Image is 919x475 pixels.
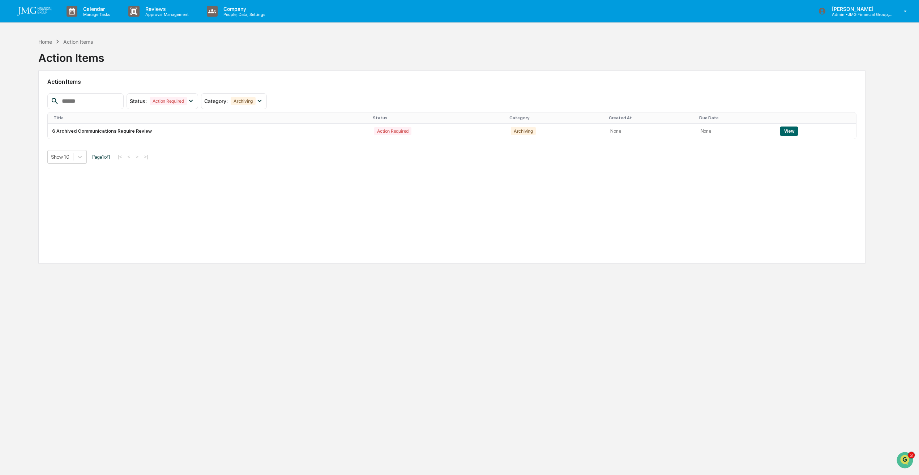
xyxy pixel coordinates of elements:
div: Category [509,115,603,120]
img: 1746055101610-c473b297-6a78-478c-a979-82029cc54cd1 [7,55,20,68]
div: 🖐️ [7,149,13,154]
div: Archiving [511,127,536,135]
span: Category : [204,98,228,104]
a: Powered byPylon [51,179,87,185]
div: Due Date [699,115,773,120]
img: 1746055101610-c473b297-6a78-478c-a979-82029cc54cd1 [14,99,20,104]
button: >| [142,154,150,160]
a: 🔎Data Lookup [4,159,48,172]
span: • [60,98,63,104]
div: Start new chat [33,55,119,63]
p: Reviews [140,6,192,12]
button: > [133,154,141,160]
div: Action Required [150,97,187,105]
button: View [780,127,798,136]
span: Attestations [60,148,90,155]
p: Manage Tasks [77,12,114,17]
span: Pylon [72,179,87,185]
p: How can we help? [7,15,132,27]
span: Status : [130,98,147,104]
div: Home [38,39,52,45]
td: None [696,124,776,139]
span: [PERSON_NAME] [22,98,59,104]
div: Action Items [63,39,93,45]
div: Title [54,115,367,120]
iframe: Open customer support [896,451,915,471]
div: Past conversations [7,80,48,86]
span: [DATE] [64,118,79,124]
img: Jack Rasmussen [7,111,19,123]
span: Data Lookup [14,162,46,169]
div: Status [373,115,504,120]
a: 🗄️Attestations [50,145,93,158]
div: We're available if you need us! [33,63,99,68]
div: Action Required [374,127,411,135]
p: Approval Management [140,12,192,17]
button: < [125,154,133,160]
p: Calendar [77,6,114,12]
a: 🖐️Preclearance [4,145,50,158]
h2: Action Items [47,78,856,85]
div: Created At [609,115,693,120]
img: 1746055101610-c473b297-6a78-478c-a979-82029cc54cd1 [14,118,20,124]
img: 8933085812038_c878075ebb4cc5468115_72.jpg [15,55,28,68]
p: Company [218,6,269,12]
div: Archiving [231,97,256,105]
button: Start new chat [123,57,132,66]
img: logo [17,7,52,16]
span: Page 1 of 1 [92,154,110,160]
div: 🔎 [7,162,13,168]
span: Preclearance [14,148,47,155]
td: None [606,124,696,139]
p: [PERSON_NAME] [826,6,893,12]
div: 🗄️ [52,149,58,154]
p: Admin • JMG Financial Group, Ltd. [826,12,893,17]
p: People, Data, Settings [218,12,269,17]
img: Jack Rasmussen [7,91,19,103]
span: [DATE] [64,98,79,104]
a: View [780,128,798,134]
div: Action Items [38,46,104,64]
button: |< [116,154,124,160]
td: 6 Archived Communications Require Review [48,124,369,139]
span: [PERSON_NAME] [22,118,59,124]
span: • [60,118,63,124]
button: See all [112,79,132,87]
